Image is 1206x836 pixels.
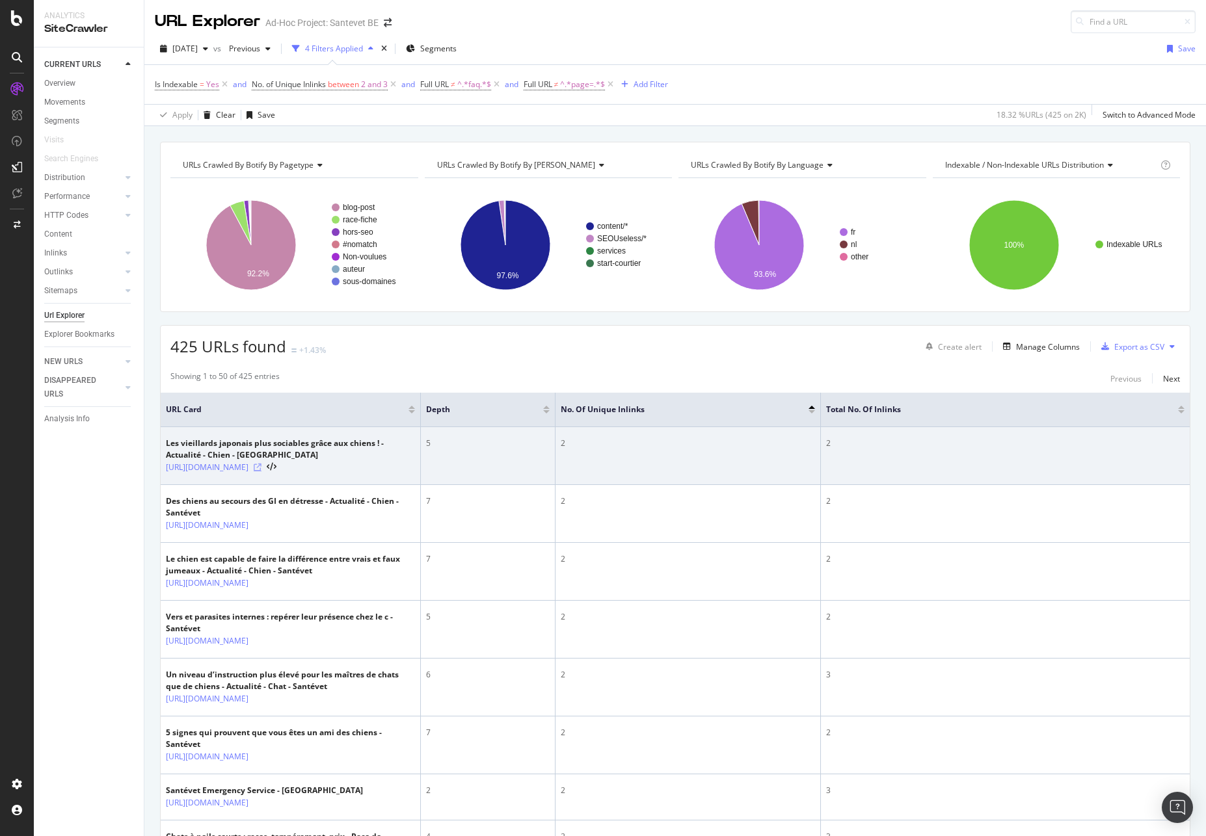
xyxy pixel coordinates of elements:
[505,78,518,90] button: and
[343,203,375,212] text: blog-post
[44,58,122,72] a: CURRENT URLS
[44,284,77,298] div: Sitemaps
[44,355,83,369] div: NEW URLS
[252,79,326,90] span: No. of Unique Inlinks
[287,38,379,59] button: 4 Filters Applied
[554,79,559,90] span: ≠
[343,265,365,274] text: auteur
[267,463,276,472] button: View HTML Source
[1162,792,1193,823] div: Open Intercom Messenger
[826,553,1185,565] div: 2
[44,96,85,109] div: Movements
[561,404,789,415] span: No. of Unique Inlinks
[166,692,248,705] a: [URL][DOMAIN_NAME]
[44,374,122,401] a: DISAPPEARED URLS
[44,77,135,90] a: Overview
[44,265,73,279] div: Outlinks
[1110,373,1142,384] div: Previous
[155,10,260,33] div: URL Explorer
[44,114,135,128] a: Segments
[233,78,247,90] button: and
[691,159,824,170] span: URLs Crawled By Botify By language
[166,553,415,577] div: Le chien est capable de faire la différence entre vrais et faux jumeaux - Actualité - Chien - San...
[561,495,815,507] div: 2
[213,43,224,54] span: vs
[155,105,193,125] button: Apply
[561,669,815,681] div: 2
[305,43,363,54] div: 4 Filters Applied
[44,77,75,90] div: Overview
[44,309,135,322] a: Url Explorer
[943,155,1159,176] h4: Indexable / Non-Indexable URLs Distribution
[166,669,415,692] div: Un niveau d’instruction plus élevé pour les maîtres de chats que de chiens - Actualité - Chat - S...
[826,611,1185,623] div: 2
[258,109,275,120] div: Save
[451,79,455,90] span: ≠
[44,152,111,166] a: Search Engines
[401,78,415,90] button: and
[435,155,661,176] h4: URLs Crawled By Botify By santevet
[1163,371,1180,386] button: Next
[420,43,457,54] span: Segments
[44,328,135,341] a: Explorer Bookmarks
[379,42,390,55] div: times
[851,240,857,249] text: nl
[166,404,405,415] span: URL Card
[496,271,518,280] text: 97.6%
[183,159,314,170] span: URLs Crawled By Botify By pagetype
[826,727,1185,738] div: 2
[384,18,392,27] div: arrow-right-arrow-left
[426,785,550,796] div: 2
[524,79,552,90] span: Full URL
[851,252,868,261] text: other
[254,464,261,471] a: Visit Online Page
[44,96,135,109] a: Movements
[426,495,550,507] div: 7
[1004,241,1024,250] text: 100%
[180,155,407,176] h4: URLs Crawled By Botify By pagetype
[155,38,213,59] button: [DATE]
[328,79,359,90] span: between
[597,222,628,231] text: content/*
[678,189,924,302] svg: A chart.
[426,553,550,565] div: 7
[561,611,815,623] div: 2
[198,105,235,125] button: Clear
[44,246,67,260] div: Inlinks
[44,374,110,401] div: DISAPPEARED URLS
[1178,43,1196,54] div: Save
[426,438,550,449] div: 5
[44,412,135,426] a: Analysis Info
[437,159,595,170] span: URLs Crawled By Botify By [PERSON_NAME]
[265,16,379,29] div: Ad-Hoc Project: Santevet BE
[997,109,1086,120] div: 18.32 % URLs ( 425 on 2K )
[44,328,114,341] div: Explorer Bookmarks
[166,461,248,474] a: [URL][DOMAIN_NAME]
[44,228,135,241] a: Content
[1103,109,1196,120] div: Switch to Advanced Mode
[44,412,90,426] div: Analysis Info
[754,270,776,279] text: 93.6%
[44,265,122,279] a: Outlinks
[851,228,855,237] text: fr
[44,190,90,203] div: Performance
[1097,105,1196,125] button: Switch to Advanced Mode
[998,339,1080,354] button: Manage Columns
[216,109,235,120] div: Clear
[1110,371,1142,386] button: Previous
[597,246,626,255] text: services
[166,577,248,590] a: [URL][DOMAIN_NAME]
[291,348,297,352] img: Equal
[1071,10,1196,33] input: Find a URL
[426,404,524,415] span: Depth
[425,189,670,302] svg: A chart.
[426,669,550,681] div: 6
[560,75,605,94] span: ^.*page=.*$
[200,79,204,90] span: =
[401,79,415,90] div: and
[1163,373,1180,384] div: Next
[170,335,286,357] span: 425 URLs found
[299,345,326,356] div: +1.43%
